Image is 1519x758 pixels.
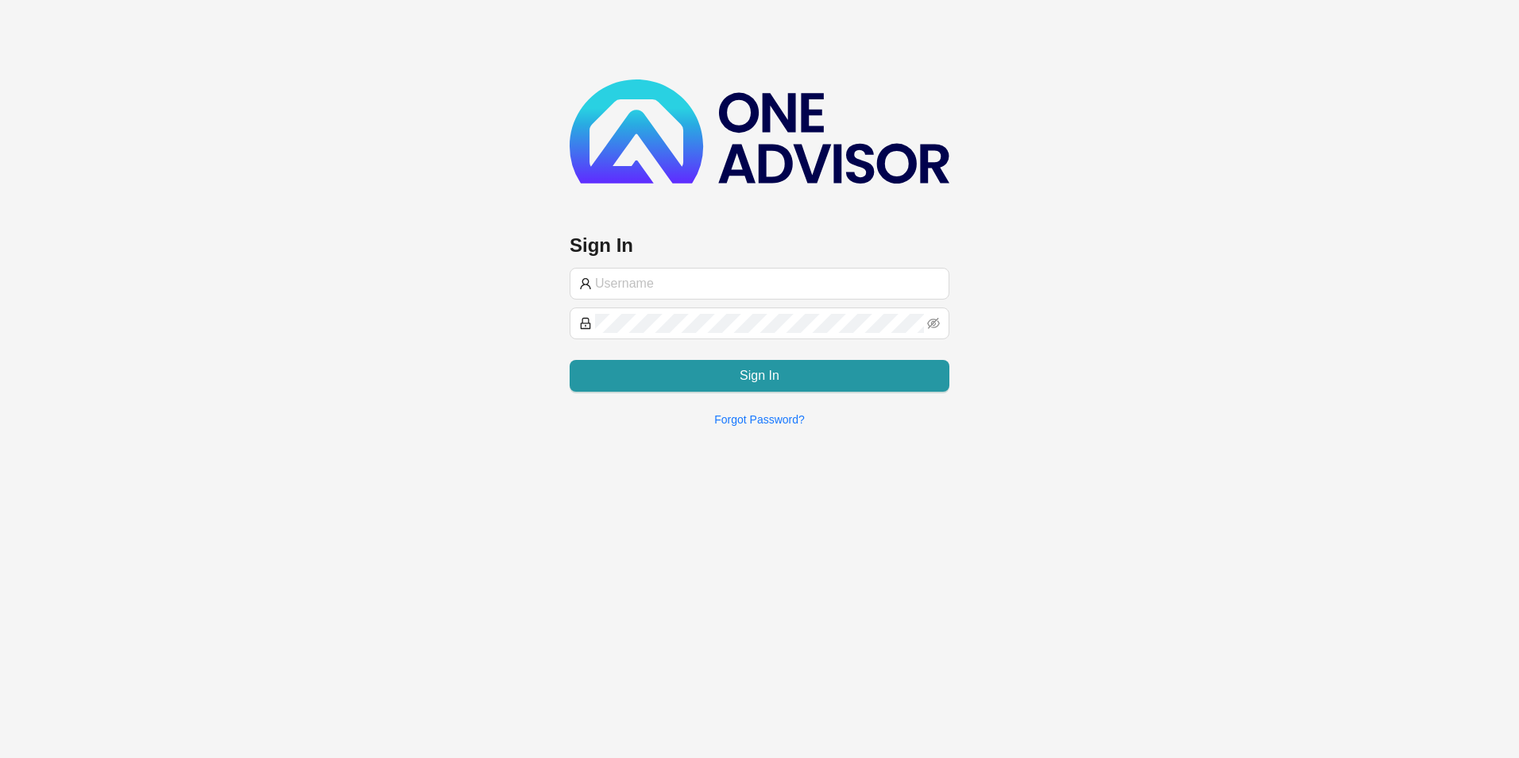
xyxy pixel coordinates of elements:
a: Forgot Password? [714,413,805,426]
span: lock [579,317,592,330]
input: Username [595,274,940,293]
img: b89e593ecd872904241dc73b71df2e41-logo-dark.svg [570,79,949,184]
span: user [579,277,592,290]
span: eye-invisible [927,317,940,330]
button: Sign In [570,360,949,392]
h3: Sign In [570,233,949,258]
span: Sign In [740,366,779,385]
